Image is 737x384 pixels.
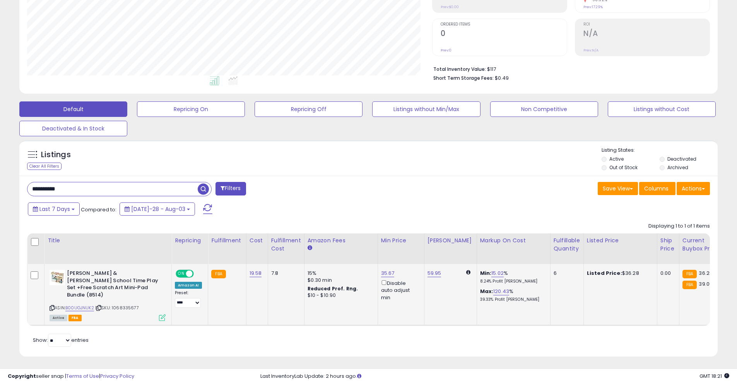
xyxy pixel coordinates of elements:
b: Listed Price: [587,269,622,277]
div: [PERSON_NAME] [427,237,474,245]
a: Terms of Use [66,372,99,380]
div: Clear All Filters [27,163,62,170]
div: 6 [554,270,578,277]
div: $36.28 [587,270,651,277]
div: 0.00 [660,270,673,277]
small: Prev: $0.00 [441,5,459,9]
small: Prev: 0 [441,48,451,53]
div: seller snap | | [8,373,134,380]
div: Preset: [175,290,202,308]
button: Columns [639,182,675,195]
div: Listed Price [587,237,654,245]
div: $0.30 min [308,277,372,284]
button: [DATE]-28 - Aug-03 [120,202,195,216]
div: Amazon AI [175,282,202,289]
span: 39.09 [699,280,713,288]
div: Fulfillment Cost [271,237,301,253]
h2: 0 [441,29,567,39]
img: 51R3GcCEr-L._SL40_.jpg [50,270,65,285]
div: Title [48,237,168,245]
button: Default [19,101,127,117]
div: Min Price [381,237,421,245]
div: Amazon Fees [308,237,374,245]
a: Privacy Policy [100,372,134,380]
div: Ship Price [660,237,676,253]
h2: N/A [583,29,710,39]
p: Listing States: [602,147,718,154]
div: 15% [308,270,372,277]
b: Reduced Prof. Rng. [308,285,358,292]
div: 7.8 [271,270,298,277]
div: Last InventoryLab Update: 2 hours ago. [260,373,729,380]
span: 36.28 [699,269,713,277]
span: 2025-08-11 18:21 GMT [699,372,729,380]
div: $10 - $10.90 [308,292,372,299]
a: 59.95 [427,269,441,277]
a: 35.67 [381,269,395,277]
div: Fulfillable Quantity [554,237,580,253]
strong: Copyright [8,372,36,380]
th: The percentage added to the cost of goods (COGS) that forms the calculator for Min & Max prices. [477,233,550,264]
button: Deactivated & In Stock [19,121,127,136]
small: FBA [682,270,697,278]
span: OFF [193,271,205,277]
b: Min: [480,269,492,277]
button: Listings without Min/Max [372,101,480,117]
small: Prev: 17.29% [583,5,603,9]
span: | SKU: 1068335677 [95,305,139,311]
small: FBA [682,281,697,289]
span: Compared to: [81,206,116,213]
span: [DATE]-28 - Aug-03 [131,205,185,213]
span: All listings currently available for purchase on Amazon [50,315,67,321]
a: 15.02 [491,269,504,277]
button: Repricing Off [255,101,363,117]
button: Repricing On [137,101,245,117]
p: 8.24% Profit [PERSON_NAME] [480,279,544,284]
small: Amazon Fees. [308,245,312,252]
div: Fulfillment [211,237,243,245]
p: 39.33% Profit [PERSON_NAME] [480,297,544,302]
div: % [480,270,544,284]
b: Max: [480,288,494,295]
button: Filters [215,182,246,195]
div: Repricing [175,237,205,245]
button: Last 7 Days [28,202,80,216]
span: FBA [68,315,82,321]
span: Ordered Items [441,22,567,27]
span: ROI [583,22,710,27]
span: ON [176,271,186,277]
span: Last 7 Days [39,205,70,213]
button: Listings without Cost [608,101,716,117]
a: B00UGJNUK2 [65,305,94,311]
div: Current Buybox Price [682,237,722,253]
div: % [480,288,544,302]
b: Total Inventory Value: [433,66,486,72]
div: Cost [250,237,265,245]
button: Non Competitive [490,101,598,117]
a: 120.43 [493,288,509,295]
b: [PERSON_NAME] & [PERSON_NAME] School Time Play Set +Free Scratch Art Mini-Pad Bundle (8514) [67,270,161,300]
a: 19.58 [250,269,262,277]
div: Markup on Cost [480,237,547,245]
b: Short Term Storage Fees: [433,75,494,81]
label: Out of Stock [609,164,638,171]
div: Displaying 1 to 1 of 1 items [648,223,710,230]
label: Deactivated [667,156,696,162]
h5: Listings [41,149,71,160]
label: Active [609,156,624,162]
span: Show: entries [33,336,89,344]
div: ASIN: [50,270,166,320]
span: Columns [644,185,669,192]
div: Disable auto adjust min [381,279,418,301]
button: Actions [677,182,710,195]
label: Archived [667,164,688,171]
span: $0.49 [495,74,509,82]
small: Prev: N/A [583,48,598,53]
li: $117 [433,64,704,73]
small: FBA [211,270,226,278]
button: Save View [598,182,638,195]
